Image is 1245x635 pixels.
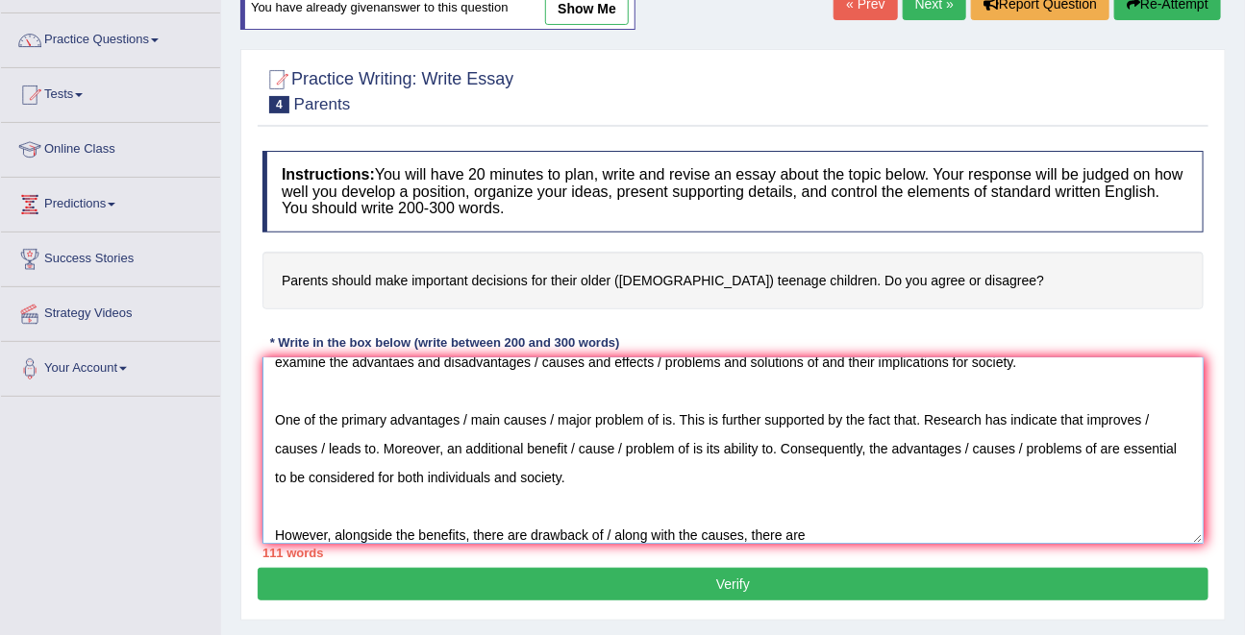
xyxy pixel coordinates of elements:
h4: You will have 20 minutes to plan, write and revise an essay about the topic below. Your response ... [262,151,1204,232]
span: 4 [269,96,289,113]
a: Success Stories [1,232,220,281]
h4: Parents should make important decisions for their older ([DEMOGRAPHIC_DATA]) teenage children. Do... [262,252,1204,310]
a: Your Account [1,342,220,390]
a: Practice Questions [1,13,220,61]
a: Strategy Videos [1,287,220,335]
button: Verify [258,568,1208,600]
small: Parents [294,95,351,113]
div: * Write in the box below (write between 200 and 300 words) [262,333,627,352]
a: Online Class [1,123,220,171]
div: 111 words [262,544,1204,562]
h2: Practice Writing: Write Essay [262,65,513,113]
b: Instructions: [282,166,375,183]
a: Predictions [1,178,220,226]
a: Tests [1,68,220,116]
